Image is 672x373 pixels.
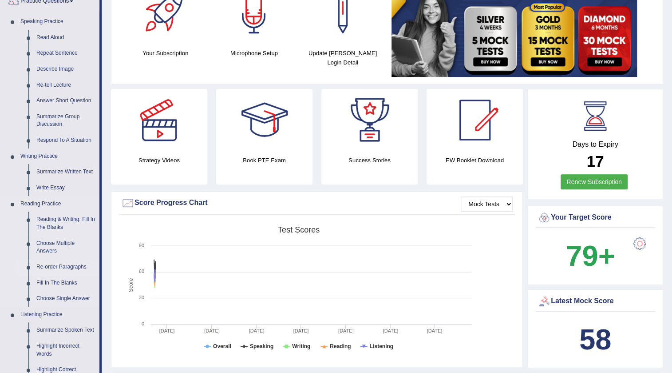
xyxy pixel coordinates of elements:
tspan: Speaking [250,343,273,349]
tspan: [DATE] [204,328,220,333]
a: Answer Short Question [32,93,99,109]
tspan: Overall [213,343,231,349]
tspan: Writing [292,343,310,349]
tspan: Test scores [278,225,320,234]
h4: Strategy Videos [111,156,207,165]
a: Summarize Written Text [32,164,99,180]
h4: Update [PERSON_NAME] Login Detail [303,48,383,67]
a: Writing Practice [16,148,99,164]
a: Respond To A Situation [32,132,99,148]
a: Choose Multiple Answers [32,236,99,259]
a: Reading & Writing: Fill In The Blanks [32,212,99,235]
text: 30 [139,295,144,300]
a: Summarize Spoken Text [32,322,99,338]
a: Choose Single Answer [32,291,99,307]
b: 17 [587,152,604,170]
tspan: [DATE] [293,328,308,333]
tspan: [DATE] [249,328,265,333]
tspan: Score [128,278,134,292]
a: Re-order Paragraphs [32,259,99,275]
tspan: Reading [330,343,351,349]
text: 60 [139,269,144,274]
h4: Your Subscription [126,48,206,58]
text: 90 [139,243,144,248]
h4: Success Stories [321,156,418,165]
div: Latest Mock Score [538,295,653,308]
div: Score Progress Chart [121,197,513,210]
tspan: [DATE] [159,328,175,333]
tspan: [DATE] [383,328,399,333]
b: 58 [579,323,611,356]
a: Renew Subscription [561,174,628,189]
tspan: [DATE] [427,328,442,333]
a: Describe Image [32,61,99,77]
a: Speaking Practice [16,14,99,30]
h4: Days to Expiry [538,140,653,148]
a: Summarize Group Discussion [32,109,99,132]
a: Listening Practice [16,307,99,323]
a: Re-tell Lecture [32,77,99,93]
tspan: [DATE] [338,328,354,333]
text: 0 [142,321,144,326]
a: Highlight Incorrect Words [32,338,99,362]
b: 79+ [566,240,615,272]
a: Fill In The Blanks [32,275,99,291]
div: Your Target Score [538,211,653,225]
a: Repeat Sentence [32,45,99,61]
h4: Microphone Setup [214,48,294,58]
a: Reading Practice [16,196,99,212]
h4: Book PTE Exam [216,156,312,165]
a: Write Essay [32,180,99,196]
h4: EW Booklet Download [427,156,523,165]
a: Read Aloud [32,30,99,46]
tspan: Listening [370,343,393,349]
